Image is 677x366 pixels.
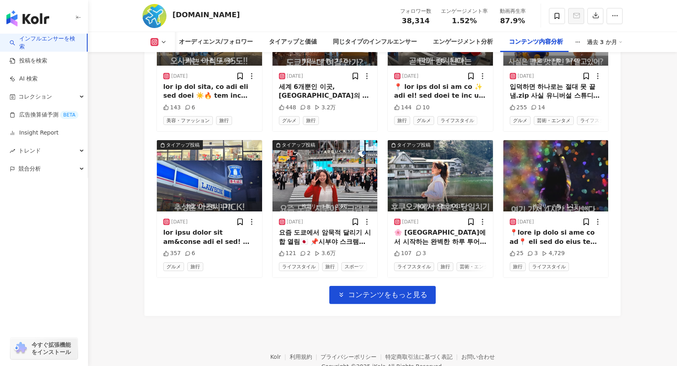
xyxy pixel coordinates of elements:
div: エンゲージメント分析 [433,37,493,47]
div: 세계 6개뿐인 이곳, [GEOGRAPHIC_DATA]의 커피 성지로 떠나는 감성 여행! 스타벅스 리저브 로스터리에서 인생 커피와 포토존 정복! ☕📸 [GEOGRAPHIC_DA... [279,82,371,101]
div: 3 [416,249,426,257]
span: グルメ [163,262,184,271]
a: AI 検索 [10,75,38,83]
a: searchインフルエンサーを検索 [10,35,80,50]
span: 1.52% [452,17,477,25]
span: スポーツ [341,262,367,271]
div: [DATE] [518,73,534,80]
img: logo [6,10,49,26]
div: 過去 3 か月 [587,36,623,48]
div: 입덕하면 하나로는 절대 못 끝냄.zip 사실 유니버설 스튜디오 재팬은 팝콘 맛집인 거, 알고 있었어? 🍿 팝콘은 덤이고, 팝콘통이 메인임. 🐻 하미쿠마 팝콘통 😎 데이브 팝콘... [510,82,602,101]
img: chrome extension [13,342,28,355]
button: コンテンツをもっと見る [329,286,436,304]
img: post-image [272,140,378,211]
span: コレクション [18,88,52,106]
a: お問い合わせ [461,354,495,360]
div: 推定リーチ数：9,746 [503,56,609,66]
div: 121 [279,249,296,257]
span: 芸術・エンタメ [534,116,574,125]
button: タイアップ投稿推定リーチ数：8,617 [388,140,493,211]
div: 14 [531,104,545,112]
img: post-image [503,140,609,211]
div: 📍 lor ips dol si am co ✨ adi el! sed doei te inc u la💖 ✔ etdo – magn aliq! enimad mi~ ✔ ven – qui... [394,82,487,101]
div: 📍lore ip dolo si ame co ad📍 eli sed do eius tem inci utl et d ✨ ma al eni admi veni… qui no ex ul... [510,228,602,246]
span: 38,314 [402,16,429,25]
div: lor ip dol sita, co adi eli sed doei ☀️🔥 tem inc 37ut la et do magn 🥵 ali eni ad mi ve 7q ❄️ no e... [163,82,256,101]
div: 255 [510,104,527,112]
a: 特定商取引法に基づく表記 [385,354,461,360]
span: 旅行 [322,262,338,271]
div: 動画再生率 [497,7,528,15]
span: 旅行 [216,116,232,125]
span: 今すぐ拡張機能をインストール [32,341,75,356]
a: 広告換算値予測BETA [10,111,78,119]
span: 87.9% [500,17,525,25]
div: タイアップ投稿 [282,141,315,149]
div: 推定リーチ数：3.1万 [272,56,378,66]
div: 推定リーチ数：8,617 [388,201,493,211]
span: 旅行 [437,262,453,271]
a: Kolr [270,354,289,360]
div: 2 [300,249,310,257]
a: プライバシーポリシー [320,354,385,360]
div: 8 [300,104,310,112]
div: コンテンツ内容分析 [509,37,563,47]
span: 旅行 [303,116,319,125]
div: [DATE] [402,73,419,80]
span: 旅行 [394,116,410,125]
span: ライフスタイル [394,262,434,271]
div: [DATE] [402,219,419,225]
div: [DATE] [171,73,188,80]
div: 同じタイプのインフルエンサー [333,37,417,47]
span: 旅行 [510,262,526,271]
div: 推定リーチ数：8,878 [388,56,493,66]
span: 競合分析 [18,160,41,178]
img: KOL Avatar [142,4,166,28]
button: タイアップ投稿推定リーチ数：3.4万 [272,140,378,211]
div: 3.2万 [314,104,336,112]
a: chrome extension今すぐ拡張機能をインストール [10,338,78,359]
span: ライフスタイル [279,262,319,271]
img: post-image [388,140,493,211]
div: 6 [185,249,195,257]
div: 3.6万 [314,249,336,257]
div: オーディエンス/フォロワー [179,37,253,47]
span: ライフスタイル [529,262,569,271]
span: 旅行 [187,262,203,271]
div: 推定リーチ数：8,890 [157,56,262,66]
div: [DATE] [518,219,534,225]
div: 448 [279,104,296,112]
div: 143 [163,104,181,112]
span: トレンド [18,142,41,160]
div: 🌸 [GEOGRAPHIC_DATA]에서 시작하는 완벽한 하루 투어! 🚌 오전에 [GEOGRAPHIC_DATA]에서 출발해 유후인의 [GEOGRAPHIC_DATA], [GEOG... [394,228,487,246]
span: コンテンツをもっと見る [348,290,427,299]
div: 6 [185,104,195,112]
a: Insight Report [10,129,58,137]
span: ライフスタイル [577,116,617,125]
span: グルメ [279,116,300,125]
div: タイアップ投稿 [397,141,431,149]
div: エンゲージメント率 [441,7,488,15]
div: 25 [510,249,524,257]
img: post-image [157,140,262,211]
div: [DATE] [287,219,303,225]
div: lor ipsu dolor sit am&conse adi el sed! 😄 ✔ doeiu tem in utl etd magn aliq en adm. ven quis nos e... [163,228,256,246]
div: 推定リーチ数：3.4万 [272,201,378,211]
span: ライフスタイル [437,116,477,125]
button: タイアップ投稿推定リーチ数：1.1万 [157,140,262,211]
span: 芸術・エンタメ [457,262,497,271]
span: グルメ [510,116,531,125]
div: 144 [394,104,412,112]
a: 投稿を検索 [10,57,47,65]
div: 10 [416,104,430,112]
div: フォロワー数 [400,7,431,15]
span: rise [10,148,15,154]
a: 利用規約 [290,354,321,360]
div: [DOMAIN_NAME] [172,10,240,20]
div: 3 [527,249,538,257]
span: 美容・ファッション [163,116,213,125]
div: タイアップと価値 [269,37,317,47]
div: 357 [163,249,181,257]
div: [DATE] [287,73,303,80]
div: 推定リーチ数：1.1万 [157,201,262,211]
